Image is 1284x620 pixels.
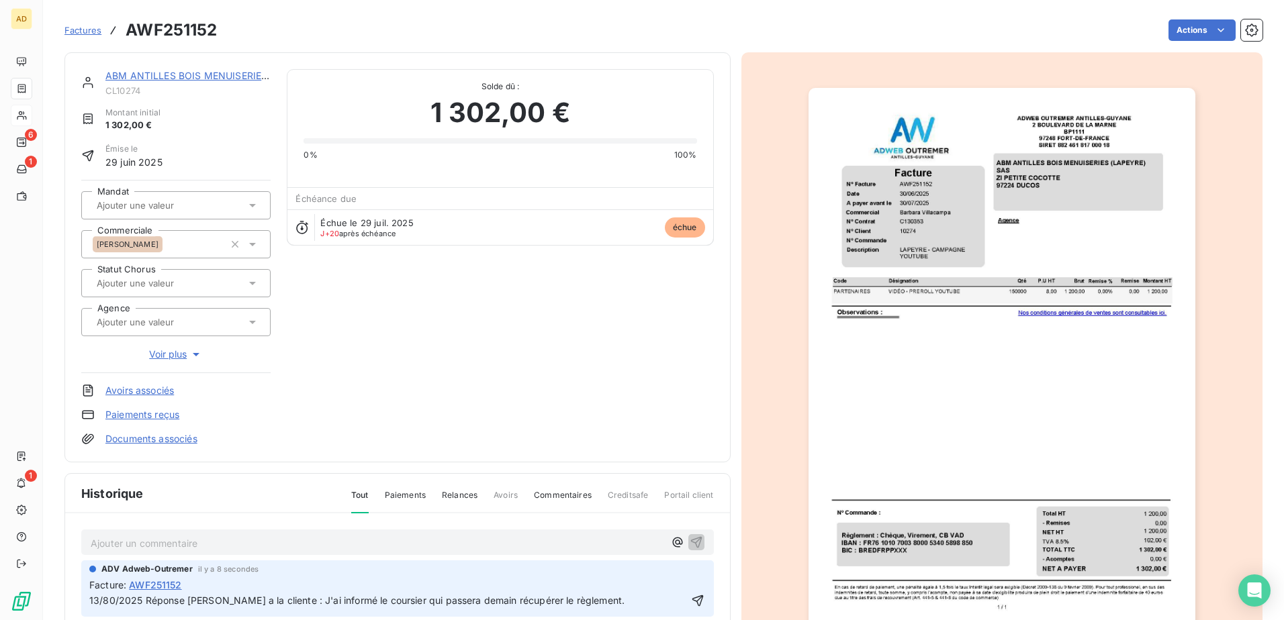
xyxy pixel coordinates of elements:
input: Ajouter une valeur [95,277,230,289]
button: Actions [1168,19,1236,41]
a: 6 [11,132,32,153]
span: 1 [25,156,37,168]
a: Avoirs associés [105,384,174,397]
span: échue [665,217,705,238]
span: Factures [64,25,101,36]
span: Voir plus [149,348,203,361]
span: 1 [25,470,37,482]
span: AWF251152 [129,578,181,592]
span: 13/80/2025 Réponse [PERSON_NAME] a la cliente : J'ai informé le coursier qui passera demain récup... [89,595,625,606]
span: Avoirs [494,489,518,512]
a: Documents associés [105,432,197,446]
span: J+20 [320,229,339,238]
span: Commentaires [534,489,592,512]
a: 1 [11,158,32,180]
span: 6 [25,129,37,141]
div: AD [11,8,32,30]
span: 29 juin 2025 [105,155,163,169]
span: 1 302,00 € [105,119,160,132]
span: CL10274 [105,85,271,96]
span: Échéance due [295,193,357,204]
div: Open Intercom Messenger [1238,574,1271,607]
span: Facture : [89,578,126,592]
span: 1 302,00 € [430,93,570,133]
span: après échéance [320,229,396,238]
a: Factures [64,23,101,37]
span: Creditsafe [608,489,649,512]
span: 100% [674,149,697,161]
span: il y a 8 secondes [198,565,259,573]
span: [PERSON_NAME] [97,240,158,248]
span: Relances [442,489,477,512]
button: Voir plus [81,347,271,362]
a: ABM ANTILLES BOIS MENUISERIES ([PERSON_NAME]) SAS [105,70,377,81]
span: Historique [81,484,144,503]
span: ADV Adweb-Outremer [101,563,193,575]
h3: AWF251152 [126,18,217,42]
span: Tout [351,489,369,513]
span: Échue le 29 juil. 2025 [320,217,413,228]
span: Émise le [105,143,163,155]
img: Logo LeanPay [11,590,32,612]
span: Portail client [664,489,713,512]
span: Paiements [385,489,426,512]
span: 0% [304,149,317,161]
input: Ajouter une valeur [95,199,230,211]
span: Montant initial [105,107,160,119]
a: Paiements reçus [105,408,179,421]
span: Solde dû : [304,81,696,93]
input: Ajouter une valeur [95,316,230,328]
